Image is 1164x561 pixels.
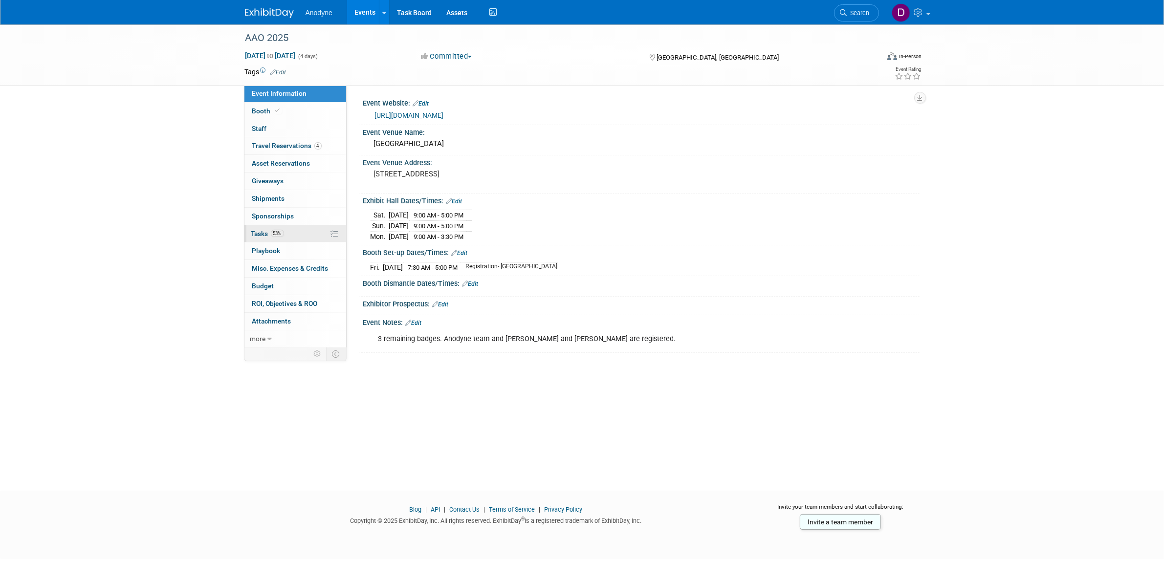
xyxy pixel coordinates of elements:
div: 3 remaining badges. Anodyne team and [PERSON_NAME] and [PERSON_NAME] are registered. [372,329,812,349]
a: Attachments [244,313,346,330]
div: Event Rating [895,67,921,72]
td: Registration- [GEOGRAPHIC_DATA] [460,262,558,272]
a: Edit [452,250,468,257]
td: [DATE] [389,221,409,232]
a: Invite a team member [800,514,881,530]
a: Tasks53% [244,225,346,242]
div: Event Website: [363,96,920,108]
span: Travel Reservations [252,142,322,150]
span: Anodyne [306,9,332,17]
div: AAO 2025 [242,29,864,47]
div: Event Venue Address: [363,155,920,168]
span: | [536,506,543,513]
a: Edit [270,69,286,76]
div: Copyright © 2025 ExhibitDay, Inc. All rights reserved. ExhibitDay is a registered trademark of Ex... [245,514,747,525]
a: Asset Reservations [244,155,346,172]
span: Booth [252,107,282,115]
span: Tasks [251,230,284,237]
span: Event Information [252,89,307,97]
a: ROI, Objectives & ROO [244,295,346,312]
td: [DATE] [389,231,409,241]
a: Edit [413,100,429,107]
span: Playbook [252,247,281,255]
td: [DATE] [389,210,409,221]
div: Booth Dismantle Dates/Times: [363,276,920,289]
span: Search [847,9,870,17]
span: more [250,335,266,343]
span: 9:00 AM - 5:00 PM [414,222,464,230]
span: Misc. Expenses & Credits [252,264,329,272]
td: Personalize Event Tab Strip [309,347,327,360]
a: Edit [433,301,449,308]
a: Edit [446,198,462,205]
div: Booth Set-up Dates/Times: [363,245,920,258]
a: Budget [244,278,346,295]
a: [URL][DOMAIN_NAME] [375,111,444,119]
span: 4 [314,142,322,150]
span: [GEOGRAPHIC_DATA], [GEOGRAPHIC_DATA] [657,54,779,61]
span: to [266,52,275,60]
a: Travel Reservations4 [244,137,346,154]
a: Privacy Policy [544,506,582,513]
span: ROI, Objectives & ROO [252,300,318,307]
a: API [431,506,440,513]
div: In-Person [899,53,922,60]
a: Giveaways [244,173,346,190]
span: | [481,506,487,513]
span: 9:00 AM - 5:00 PM [414,212,464,219]
span: Attachments [252,317,291,325]
td: Fri. [371,262,383,272]
a: Contact Us [449,506,480,513]
img: Format-Inperson.png [887,52,897,60]
td: [DATE] [383,262,403,272]
div: Invite your team members and start collaborating: [762,503,920,518]
span: | [423,506,429,513]
i: Booth reservation complete [275,108,280,113]
td: Sat. [371,210,389,221]
a: Search [834,4,879,22]
span: Sponsorships [252,212,294,220]
td: Sun. [371,221,389,232]
a: Shipments [244,190,346,207]
sup: ® [521,516,525,521]
a: Staff [244,120,346,137]
img: Dawn Jozwiak [892,3,910,22]
td: Mon. [371,231,389,241]
div: [GEOGRAPHIC_DATA] [371,136,912,151]
a: Playbook [244,242,346,259]
div: Exhibit Hall Dates/Times: [363,194,920,206]
span: Shipments [252,194,285,202]
pre: [STREET_ADDRESS] [374,170,584,178]
span: (4 days) [298,53,318,60]
span: | [441,506,448,513]
button: Committed [417,51,476,62]
span: Staff [252,125,267,132]
span: Budget [252,282,274,290]
img: ExhibitDay [245,8,294,18]
div: Event Format [821,51,922,65]
a: Blog [409,506,421,513]
a: more [244,330,346,347]
a: Terms of Service [489,506,535,513]
span: [DATE] [DATE] [245,51,296,60]
a: Edit [462,280,479,287]
a: Misc. Expenses & Credits [244,260,346,277]
div: Exhibitor Prospectus: [363,297,920,309]
span: Giveaways [252,177,284,185]
span: 53% [271,230,284,237]
span: 7:30 AM - 5:00 PM [408,264,458,271]
a: Sponsorships [244,208,346,225]
span: Asset Reservations [252,159,310,167]
div: Event Venue Name: [363,125,920,137]
a: Booth [244,103,346,120]
a: Event Information [244,85,346,102]
td: Tags [245,67,286,77]
span: 9:00 AM - 3:30 PM [414,233,464,240]
div: Event Notes: [363,315,920,328]
td: Toggle Event Tabs [326,347,346,360]
a: Edit [406,320,422,326]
